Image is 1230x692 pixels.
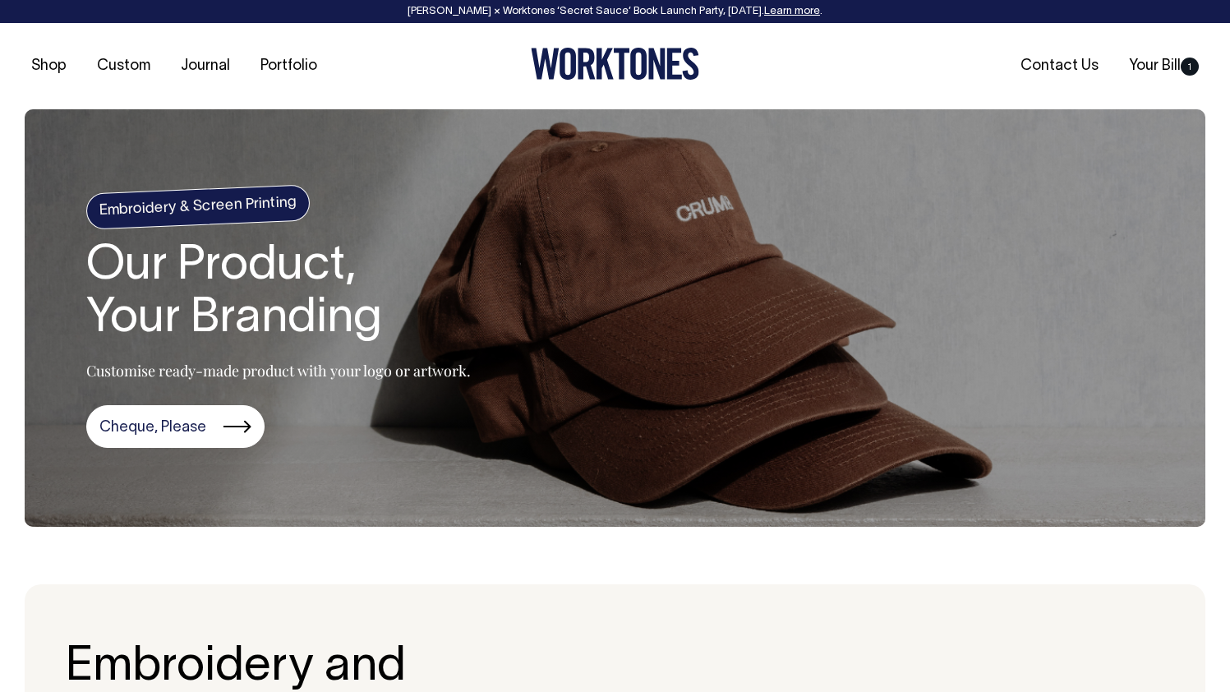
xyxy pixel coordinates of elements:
h1: Our Product, Your Branding [86,241,471,346]
p: Customise ready-made product with your logo or artwork. [86,361,471,381]
a: Shop [25,53,73,80]
a: Your Bill1 [1122,53,1205,80]
a: Cheque, Please [86,405,265,448]
a: Portfolio [254,53,324,80]
a: Learn more [764,7,820,16]
a: Contact Us [1014,53,1105,80]
div: [PERSON_NAME] × Worktones ‘Secret Sauce’ Book Launch Party, [DATE]. . [16,6,1214,17]
h4: Embroidery & Screen Printing [85,184,311,229]
span: 1 [1181,58,1199,76]
a: Journal [174,53,237,80]
a: Custom [90,53,157,80]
